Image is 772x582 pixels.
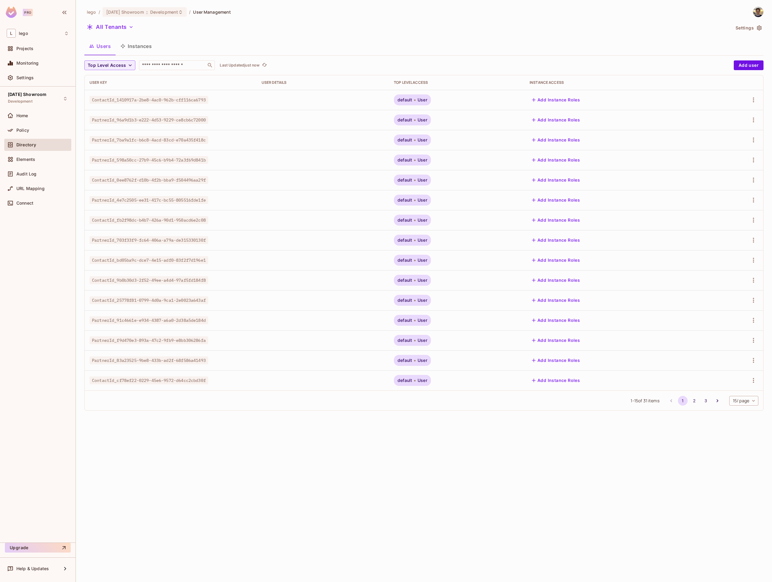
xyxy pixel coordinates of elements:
[398,378,412,383] span: default
[7,29,16,38] span: L
[418,138,427,142] span: User
[90,216,208,224] span: ContactId_fb2f98dc-b4b7-426a-90d1-950acd6e2c08
[90,116,208,124] span: PartnerId_96a9d1b3-e222-4d53-9229-ce8cb6c72000
[16,46,33,51] span: Projects
[90,316,208,324] span: PartnerId_91c4661e-e934-4387-a6a0-2d38a5de184d
[398,158,412,162] span: default
[84,60,135,70] button: Top Level Access
[418,358,427,363] span: User
[394,80,520,85] div: Top Level Access
[262,80,384,85] div: User Details
[398,97,412,102] span: default
[5,543,71,553] button: Upgrade
[729,396,758,406] div: 15 / page
[678,396,688,406] button: page 1
[16,201,33,206] span: Connect
[8,92,46,97] span: [DATE] Showroom
[418,158,427,162] span: User
[689,396,699,406] button: Go to page 2
[530,115,582,125] button: Add Instance Roles
[418,97,427,102] span: User
[398,218,412,223] span: default
[530,195,582,205] button: Add Instance Roles
[398,338,412,343] span: default
[530,175,582,185] button: Add Instance Roles
[418,238,427,243] span: User
[193,9,231,15] span: User Management
[398,238,412,243] span: default
[530,135,582,145] button: Add Instance Roles
[90,236,208,244] span: PartnerId_703f33f9-fc64-406a-a79a-de315330130f
[530,95,582,105] button: Add Instance Roles
[87,9,96,15] span: the active workspace
[16,566,49,571] span: Help & Updates
[530,275,582,285] button: Add Instance Roles
[530,295,582,305] button: Add Instance Roles
[418,258,427,263] span: User
[84,22,136,32] button: All Tenants
[418,117,427,122] span: User
[530,215,582,225] button: Add Instance Roles
[84,39,116,54] button: Users
[23,9,33,16] div: Pro
[259,62,268,69] span: Click to refresh data
[90,256,208,264] span: ContactId_bd05ba9c-dce7-4e15-adf0-83f2f7d196e1
[701,396,711,406] button: Go to page 3
[398,318,412,323] span: default
[16,172,36,176] span: Audit Log
[631,397,659,404] span: 1 - 15 of 31 items
[753,7,763,17] img: Jakob Nielsen
[418,278,427,283] span: User
[16,75,34,80] span: Settings
[418,318,427,323] span: User
[106,9,144,15] span: [DATE] Showroom
[99,9,100,15] li: /
[150,9,178,15] span: Development
[90,376,208,384] span: ContactId_cf78ef22-0229-45e6-9572-d64cc2cbd30f
[665,396,723,406] nav: pagination navigation
[734,60,764,70] button: Add user
[262,62,267,68] span: refresh
[418,378,427,383] span: User
[418,178,427,182] span: User
[16,61,39,66] span: Monitoring
[90,176,208,184] span: ContactId_0ee8762f-d10b-4f2b-bba9-f504496aa29f
[90,356,208,364] span: PartnerId_83a23525-9be8-433b-ad2f-68f586a41493
[90,96,208,104] span: ContactId_1410917a-2be8-4ac0-962b-cff116ca6793
[6,7,17,18] img: SReyMgAAAABJRU5ErkJggg==
[8,99,32,104] span: Development
[530,376,582,385] button: Add Instance Roles
[16,157,35,162] span: Elements
[530,335,582,345] button: Add Instance Roles
[398,178,412,182] span: default
[16,186,45,191] span: URL Mapping
[530,155,582,165] button: Add Instance Roles
[398,117,412,122] span: default
[530,80,702,85] div: Instance Access
[261,62,268,69] button: refresh
[19,31,28,36] span: Workspace: lego
[90,136,208,144] span: PartnerId_7ba9a1fc-b6c8-4acd-83cd-e70a435f418c
[90,336,208,344] span: PartnerId_f9d470e3-893a-47c2-9fb9-e8bb306286fa
[16,142,36,147] span: Directory
[398,198,412,203] span: default
[16,128,29,133] span: Policy
[418,198,427,203] span: User
[146,10,148,15] span: :
[116,39,157,54] button: Instances
[220,63,259,68] p: Last Updated just now
[398,258,412,263] span: default
[189,9,191,15] li: /
[713,396,722,406] button: Go to next page
[90,156,208,164] span: PartnerId_598a50cc-27b9-45c6-b9b4-72a3f69d841b
[16,113,28,118] span: Home
[90,196,208,204] span: PartnerId_4e7c2505-ee31-417c-bc55-805516fde1fe
[398,358,412,363] span: default
[530,315,582,325] button: Add Instance Roles
[88,62,126,69] span: Top Level Access
[733,23,764,33] button: Settings
[418,298,427,303] span: User
[418,338,427,343] span: User
[90,276,208,284] span: ContactId_9b0b30d3-2f52-49ee-a4d4-97af5fd184f8
[90,296,208,304] span: ContactId_25778f81-0799-4d0a-9ca1-2e0023a643af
